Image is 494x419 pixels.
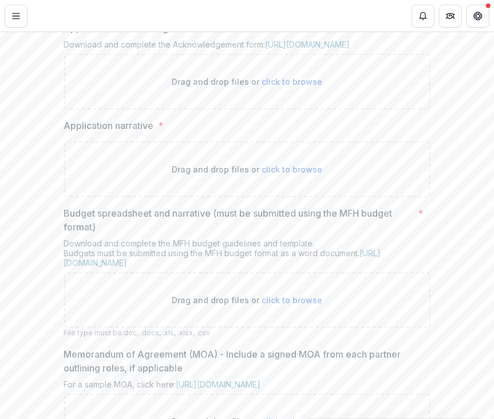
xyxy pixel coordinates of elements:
[64,206,414,234] p: Budget spreadsheet and narrative (must be submitted using the MFH budget format)
[64,347,424,375] p: Memorandum of Agreement (MOA) - Include a signed MOA from each partner outlining roles, if applic...
[64,379,430,394] div: For a sample MOA, click here:
[266,40,350,49] a: [URL][DOMAIN_NAME]
[172,294,322,306] p: Drag and drop files or
[467,5,489,28] button: Get Help
[262,295,322,305] span: click to browse
[64,119,154,132] p: Application narrative
[64,328,430,338] p: File type must be .doc, .docx, .xls, .xlsx, .csv
[439,5,462,28] button: Partners
[172,163,322,175] p: Drag and drop files or
[5,5,27,28] button: Toggle Menu
[262,165,322,174] span: click to browse
[412,5,434,28] button: Notifications
[64,40,430,54] div: Download and complete the Acknowledgement form:
[176,379,261,389] a: [URL][DOMAIN_NAME]
[172,76,322,88] p: Drag and drop files or
[64,238,430,272] div: Download and complete the MFH budget guidelines and template. Budgets must be submitted using the...
[64,248,381,268] a: [URL][DOMAIN_NAME]
[262,77,322,87] span: click to browse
